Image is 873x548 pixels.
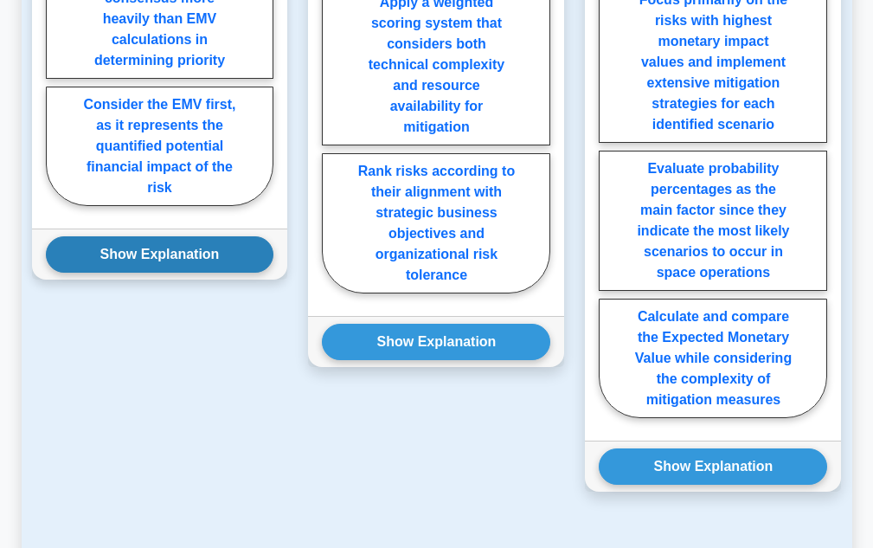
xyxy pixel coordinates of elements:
label: Calculate and compare the Expected Monetary Value while considering the complexity of mitigation ... [599,299,827,418]
label: Rank risks according to their alignment with strategic business objectives and organizational ris... [322,153,550,293]
button: Show Explanation [599,448,827,485]
label: Evaluate probability percentages as the main factor since they indicate the most likely scenarios... [599,151,827,291]
button: Show Explanation [322,324,550,360]
label: Consider the EMV first, as it represents the quantified potential financial impact of the risk [46,87,274,206]
button: Show Explanation [46,236,274,273]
